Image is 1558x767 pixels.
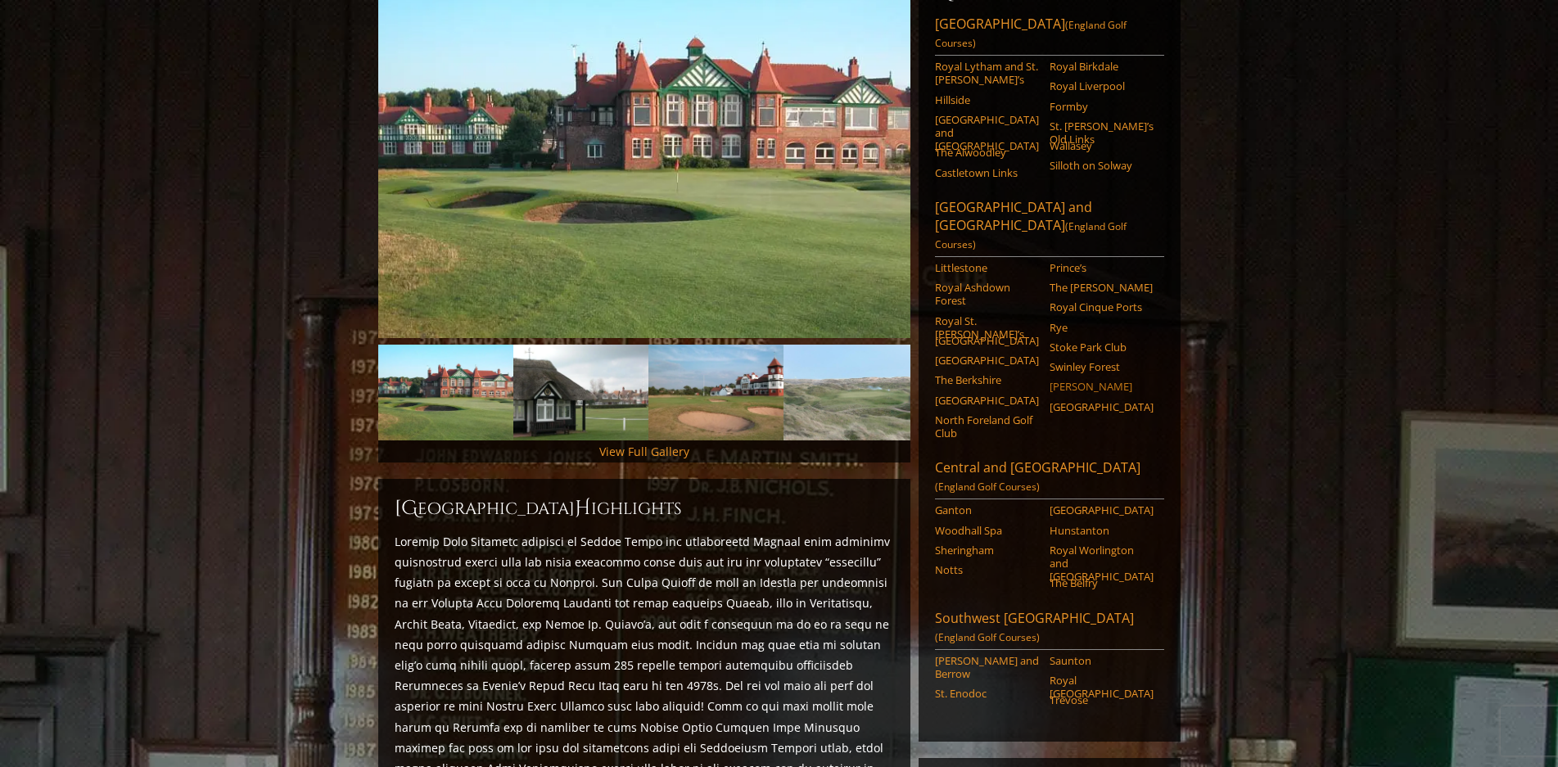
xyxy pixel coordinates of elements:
a: Hillside [935,93,1039,106]
a: The Alwoodley [935,146,1039,159]
a: [PERSON_NAME] [1050,380,1154,393]
a: North Foreland Golf Club [935,413,1039,440]
span: (England Golf Courses) [935,219,1127,251]
a: St. [PERSON_NAME]’s Old Links [1050,120,1154,147]
a: Woodhall Spa [935,524,1039,537]
a: [GEOGRAPHIC_DATA] [935,334,1039,347]
a: Notts [935,563,1039,576]
a: [GEOGRAPHIC_DATA] and [GEOGRAPHIC_DATA](England Golf Courses) [935,198,1164,257]
a: Royal [GEOGRAPHIC_DATA] [1050,674,1154,701]
a: The [PERSON_NAME] [1050,281,1154,294]
a: Littlestone [935,261,1039,274]
a: [GEOGRAPHIC_DATA] [1050,503,1154,517]
a: Royal Worlington and [GEOGRAPHIC_DATA] [1050,544,1154,584]
a: Swinley Forest [1050,360,1154,373]
a: Wallasey [1050,139,1154,152]
a: Southwest [GEOGRAPHIC_DATA](England Golf Courses) [935,609,1164,650]
a: Rye [1050,321,1154,334]
a: Trevose [1050,693,1154,706]
span: (England Golf Courses) [935,480,1040,494]
a: View Full Gallery [599,444,689,459]
a: Castletown Links [935,166,1039,179]
a: Central and [GEOGRAPHIC_DATA](England Golf Courses) [935,458,1164,499]
a: Stoke Park Club [1050,341,1154,354]
a: [GEOGRAPHIC_DATA] [935,354,1039,367]
a: Royal Ashdown Forest [935,281,1039,308]
a: [GEOGRAPHIC_DATA] [935,394,1039,407]
a: Prince’s [1050,261,1154,274]
a: Sheringham [935,544,1039,557]
a: Formby [1050,100,1154,113]
a: [PERSON_NAME] and Berrow [935,654,1039,681]
span: (England Golf Courses) [935,630,1040,644]
span: H [575,495,591,521]
a: [GEOGRAPHIC_DATA] [1050,400,1154,413]
a: [GEOGRAPHIC_DATA](England Golf Courses) [935,15,1164,56]
a: The Berkshire [935,373,1039,386]
span: (England Golf Courses) [935,18,1127,50]
a: St. Enodoc [935,687,1039,700]
a: Ganton [935,503,1039,517]
a: Hunstanton [1050,524,1154,537]
a: Saunton [1050,654,1154,667]
a: Royal St. [PERSON_NAME]’s [935,314,1039,341]
a: Royal Birkdale [1050,60,1154,73]
a: Royal Liverpool [1050,79,1154,92]
h2: [GEOGRAPHIC_DATA] ighlights [395,495,894,521]
a: Silloth on Solway [1050,159,1154,172]
a: The Belfry [1050,576,1154,589]
a: Royal Lytham and St. [PERSON_NAME]’s [935,60,1039,87]
a: Royal Cinque Ports [1050,300,1154,314]
a: [GEOGRAPHIC_DATA] and [GEOGRAPHIC_DATA] [935,113,1039,153]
